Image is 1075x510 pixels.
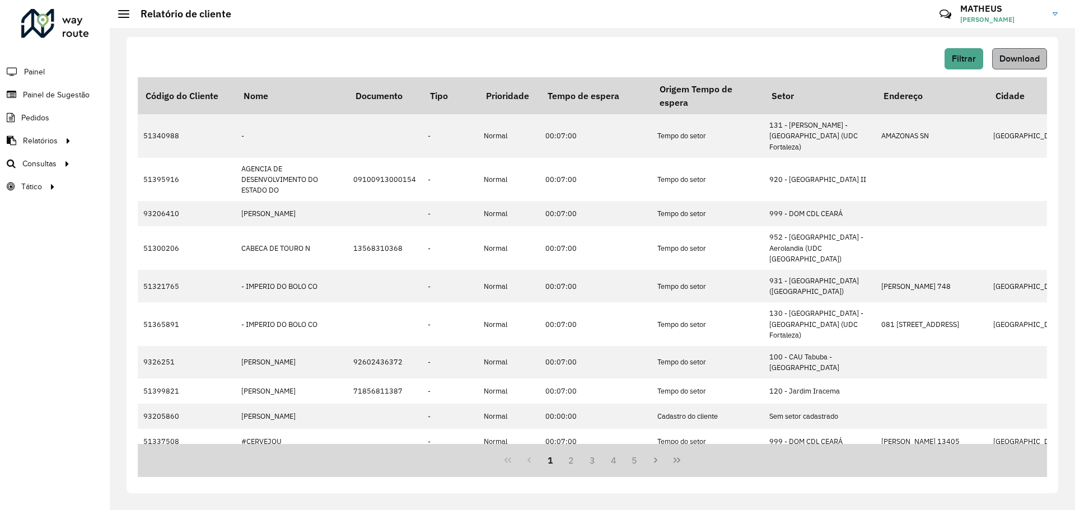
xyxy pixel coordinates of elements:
button: Last Page [666,450,688,471]
td: 00:07:00 [540,346,652,378]
td: Tempo do setor [652,114,764,158]
td: 51395916 [138,158,236,202]
td: 931 - [GEOGRAPHIC_DATA] ([GEOGRAPHIC_DATA]) [764,270,876,302]
td: - IMPERIO DO BOLO CO [236,302,348,346]
td: 71856811387 [348,378,422,404]
td: 131 - [PERSON_NAME] - [GEOGRAPHIC_DATA] (UDC Fortaleza) [764,114,876,158]
td: 51399821 [138,378,236,404]
td: Tempo do setor [652,201,764,226]
td: Cadastro do cliente [652,404,764,429]
td: 00:07:00 [540,270,652,302]
td: 999 - DOM CDL CEARÁ [764,201,876,226]
button: Next Page [645,450,666,471]
td: AGENCIA DE DESENVOLVIMENTO DO ESTADO DO [236,158,348,202]
td: - [422,201,478,226]
td: Normal [478,404,540,429]
td: 13568310368 [348,226,422,270]
td: Normal [478,114,540,158]
td: - [422,302,478,346]
td: Tempo do setor [652,270,764,302]
td: [PERSON_NAME] [236,378,348,404]
td: - [422,270,478,302]
td: 120 - Jardim Iracema [764,378,876,404]
td: - [422,378,478,404]
td: 51340988 [138,114,236,158]
button: 2 [560,450,582,471]
th: Tempo de espera [540,77,652,114]
td: Normal [478,226,540,270]
td: 51337508 [138,429,236,454]
td: - [422,114,478,158]
td: [PERSON_NAME] 13405 [876,429,988,454]
td: 00:07:00 [540,429,652,454]
td: 51321765 [138,270,236,302]
button: 5 [624,450,646,471]
td: Tempo do setor [652,302,764,346]
td: Tempo do setor [652,226,764,270]
span: Download [999,54,1040,63]
td: Normal [478,158,540,202]
span: Tático [21,181,42,193]
th: Endereço [876,77,988,114]
td: - [422,429,478,454]
td: Normal [478,429,540,454]
td: - [422,404,478,429]
span: Painel de Sugestão [23,89,90,101]
button: 4 [603,450,624,471]
td: - [422,226,478,270]
td: 93206410 [138,201,236,226]
th: Prioridade [478,77,540,114]
td: Tempo do setor [652,158,764,202]
th: Setor [764,77,876,114]
td: 00:07:00 [540,226,652,270]
button: 1 [540,450,561,471]
td: 00:07:00 [540,378,652,404]
td: CABECA DE TOURO N [236,226,348,270]
td: 00:07:00 [540,201,652,226]
td: [PERSON_NAME] [236,404,348,429]
td: Normal [478,302,540,346]
td: Tempo do setor [652,378,764,404]
span: Painel [24,66,45,78]
td: Sem setor cadastrado [764,404,876,429]
td: [PERSON_NAME] 748 [876,270,988,302]
td: 00:07:00 [540,114,652,158]
td: Normal [478,270,540,302]
th: Código do Cliente [138,77,236,114]
th: Origem Tempo de espera [652,77,764,114]
td: [PERSON_NAME] [236,346,348,378]
td: - [236,114,348,158]
span: Consultas [22,158,57,170]
td: 00:00:00 [540,404,652,429]
td: 9326251 [138,346,236,378]
td: Normal [478,378,540,404]
td: 920 - [GEOGRAPHIC_DATA] II [764,158,876,202]
td: - [422,158,478,202]
td: 51365891 [138,302,236,346]
span: [PERSON_NAME] [960,15,1044,25]
td: Tempo do setor [652,346,764,378]
td: 130 - [GEOGRAPHIC_DATA] - [GEOGRAPHIC_DATA] (UDC Fortaleza) [764,302,876,346]
td: 09100913000154 [348,158,422,202]
td: 92602436372 [348,346,422,378]
td: 00:07:00 [540,158,652,202]
span: Relatórios [23,135,58,147]
span: Filtrar [952,54,976,63]
h3: MATHEUS [960,3,1044,14]
td: Normal [478,346,540,378]
td: 081 [STREET_ADDRESS] [876,302,988,346]
td: 51300206 [138,226,236,270]
span: Pedidos [21,112,49,124]
th: Documento [348,77,422,114]
td: Normal [478,201,540,226]
th: Tipo [422,77,478,114]
td: 93205860 [138,404,236,429]
td: 952 - [GEOGRAPHIC_DATA] - Aerolandia (UDC [GEOGRAPHIC_DATA]) [764,226,876,270]
td: - IMPERIO DO BOLO CO [236,270,348,302]
td: Tempo do setor [652,429,764,454]
button: Download [992,48,1047,69]
th: Nome [236,77,348,114]
td: 999 - DOM CDL CEARÁ [764,429,876,454]
button: 3 [582,450,603,471]
td: #CERVEJOU [236,429,348,454]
